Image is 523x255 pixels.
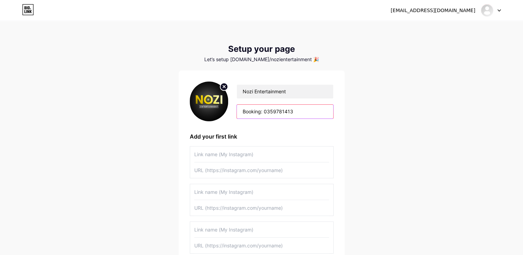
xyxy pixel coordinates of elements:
input: URL (https://instagram.com/yourname) [194,200,329,216]
div: Add your first link [190,132,334,141]
input: URL (https://instagram.com/yourname) [194,238,329,253]
input: URL (https://instagram.com/yourname) [194,162,329,178]
input: Link name (My Instagram) [194,147,329,162]
img: nozientertainment [480,4,494,17]
input: Link name (My Instagram) [194,184,329,200]
input: Your name [237,85,333,98]
input: Link name (My Instagram) [194,222,329,237]
img: profile pic [190,82,228,121]
div: [EMAIL_ADDRESS][DOMAIN_NAME] [391,7,475,14]
div: Let’s setup [DOMAIN_NAME]/nozientertainment 🎉 [179,57,345,62]
input: bio [237,105,333,119]
div: Setup your page [179,44,345,54]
